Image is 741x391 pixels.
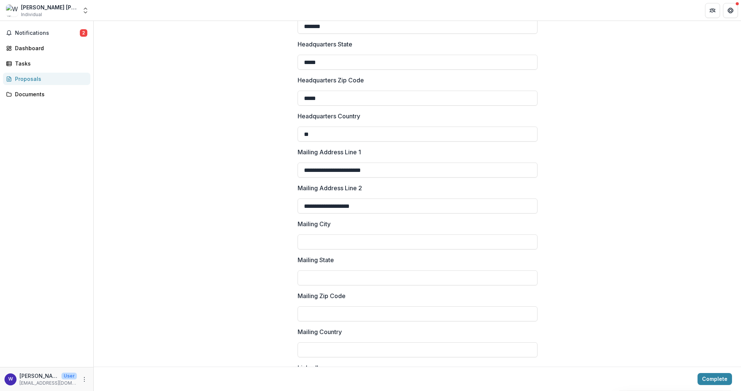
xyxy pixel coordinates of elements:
[298,291,346,300] p: Mailing Zip Code
[19,380,77,387] p: [EMAIL_ADDRESS][DOMAIN_NAME]
[15,75,84,83] div: Proposals
[298,148,361,157] p: Mailing Address Line 1
[3,27,90,39] button: Notifications2
[723,3,738,18] button: Get Help
[298,76,364,85] p: Headquarters Zip Code
[80,3,91,18] button: Open entity switcher
[3,88,90,100] a: Documents
[15,60,84,67] div: Tasks
[6,4,18,16] img: William Marsh Rice University
[19,372,58,380] p: [PERSON_NAME]
[80,29,87,37] span: 2
[3,73,90,85] a: Proposals
[298,327,342,336] p: Mailing Country
[298,255,334,264] p: Mailing State
[3,57,90,70] a: Tasks
[15,90,84,98] div: Documents
[8,377,13,382] div: Whitney
[298,184,362,193] p: Mailing Address Line 2
[21,11,42,18] span: Individual
[3,42,90,54] a: Dashboard
[298,363,322,372] p: LinkedIn
[298,219,331,228] p: Mailing City
[698,373,732,385] button: Complete
[298,112,360,121] p: Headquarters Country
[61,373,77,379] p: User
[15,44,84,52] div: Dashboard
[15,30,80,36] span: Notifications
[705,3,720,18] button: Partners
[298,40,352,49] p: Headquarters State
[80,375,89,384] button: More
[21,3,77,11] div: [PERSON_NAME] [PERSON_NAME][GEOGRAPHIC_DATA]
